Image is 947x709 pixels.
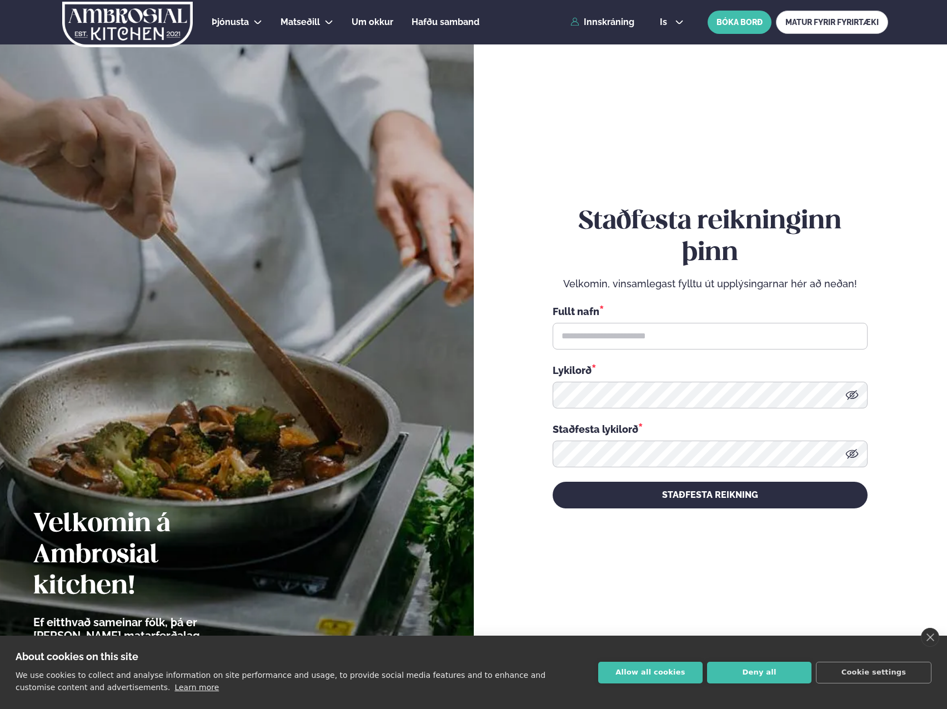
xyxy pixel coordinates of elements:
[553,482,868,508] button: STAÐFESTA REIKNING
[212,16,249,29] a: Þjónusta
[553,304,868,318] div: Fullt nafn
[412,17,479,27] span: Hafðu samband
[212,17,249,27] span: Þjónusta
[598,662,703,683] button: Allow all cookies
[352,16,393,29] a: Um okkur
[33,509,264,602] h2: Velkomin á Ambrosial kitchen!
[651,18,693,27] button: is
[16,651,138,662] strong: About cookies on this site
[921,628,939,647] a: close
[352,17,393,27] span: Um okkur
[280,16,320,29] a: Matseðill
[16,671,545,692] p: We use cookies to collect and analyse information on site performance and usage, to provide socia...
[553,206,868,268] h2: Staðfesta reikninginn þinn
[553,363,868,377] div: Lykilorð
[553,422,868,436] div: Staðfesta lykilorð
[708,11,771,34] button: BÓKA BORÐ
[660,18,670,27] span: is
[280,17,320,27] span: Matseðill
[174,683,219,692] a: Learn more
[412,16,479,29] a: Hafðu samband
[570,17,634,27] a: Innskráning
[816,662,931,683] button: Cookie settings
[33,616,264,642] p: Ef eitthvað sameinar fólk, þá er [PERSON_NAME] matarferðalag.
[553,277,868,291] p: Velkomin, vinsamlegast fylltu út upplýsingarnar hér að neðan!
[707,662,811,683] button: Deny all
[61,2,194,47] img: logo
[776,11,888,34] a: MATUR FYRIR FYRIRTÆKI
